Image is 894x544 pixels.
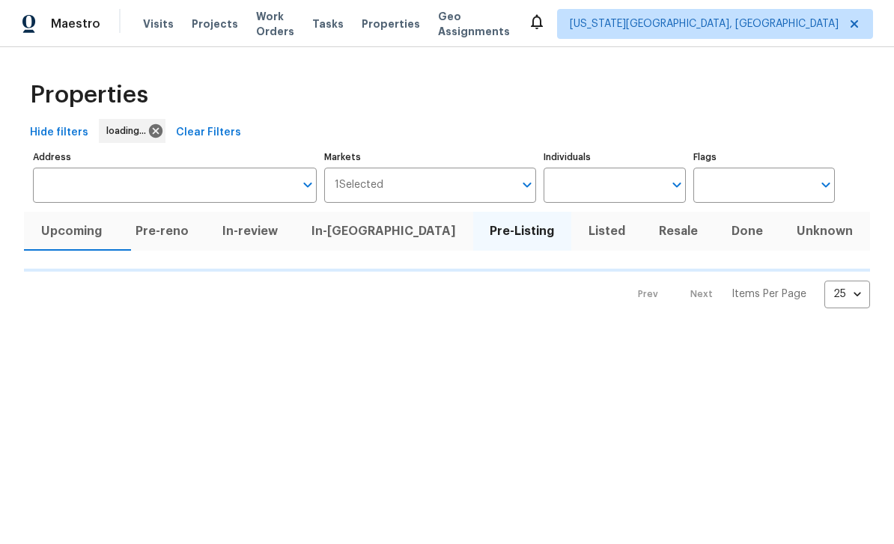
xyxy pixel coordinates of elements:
[482,221,562,242] span: Pre-Listing
[324,153,537,162] label: Markets
[33,221,109,242] span: Upcoming
[362,16,420,31] span: Properties
[580,221,633,242] span: Listed
[30,88,148,103] span: Properties
[99,119,165,143] div: loading...
[127,221,196,242] span: Pre-reno
[143,16,174,31] span: Visits
[335,179,383,192] span: 1 Selected
[815,174,836,195] button: Open
[170,119,247,147] button: Clear Filters
[789,221,861,242] span: Unknown
[256,9,294,39] span: Work Orders
[304,221,464,242] span: In-[GEOGRAPHIC_DATA]
[544,153,685,162] label: Individuals
[312,19,344,29] span: Tasks
[732,287,806,302] p: Items Per Page
[666,174,687,195] button: Open
[214,221,285,242] span: In-review
[724,221,771,242] span: Done
[106,123,152,138] span: loading...
[651,221,705,242] span: Resale
[824,275,870,314] div: 25
[517,174,538,195] button: Open
[51,16,100,31] span: Maestro
[192,16,238,31] span: Projects
[438,9,510,39] span: Geo Assignments
[176,123,241,142] span: Clear Filters
[570,16,839,31] span: [US_STATE][GEOGRAPHIC_DATA], [GEOGRAPHIC_DATA]
[693,153,835,162] label: Flags
[624,281,870,308] nav: Pagination Navigation
[297,174,318,195] button: Open
[24,119,94,147] button: Hide filters
[33,153,317,162] label: Address
[30,123,88,142] span: Hide filters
